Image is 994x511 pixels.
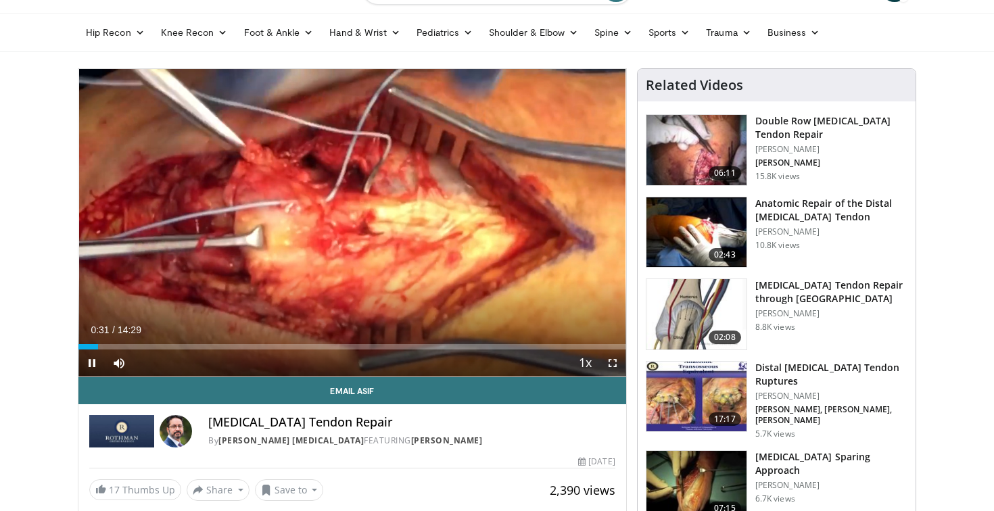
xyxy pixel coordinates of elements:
[755,197,907,224] h3: Anatomic Repair of the Distal [MEDICAL_DATA] Tendon
[755,493,795,504] p: 6.7K views
[160,415,192,447] img: Avatar
[646,361,907,439] a: 17:17 Distal [MEDICAL_DATA] Tendon Ruptures [PERSON_NAME] [PERSON_NAME], [PERSON_NAME], [PERSON_N...
[187,479,250,501] button: Share
[755,361,907,388] h3: Distal [MEDICAL_DATA] Tendon Ruptures
[411,435,483,446] a: [PERSON_NAME]
[759,19,828,46] a: Business
[646,115,747,185] img: XzOTlMlQSGUnbGTX5hMDoxOjA4MTtFn1_1.150x105_q85_crop-smart_upscale.jpg
[78,19,153,46] a: Hip Recon
[755,144,907,155] p: [PERSON_NAME]
[321,19,408,46] a: Hand & Wrist
[755,308,907,319] p: [PERSON_NAME]
[755,322,795,333] p: 8.8K views
[78,69,626,377] video-js: Video Player
[89,479,181,500] a: 17 Thumbs Up
[89,415,154,447] img: Rothman Hand Surgery
[236,19,322,46] a: Foot & Ankle
[709,248,741,262] span: 02:43
[153,19,236,46] a: Knee Recon
[218,435,364,446] a: [PERSON_NAME] [MEDICAL_DATA]
[640,19,699,46] a: Sports
[586,19,640,46] a: Spine
[709,412,741,426] span: 17:17
[109,483,120,496] span: 17
[78,344,626,349] div: Progress Bar
[755,157,907,168] p: [PERSON_NAME]
[572,349,599,376] button: Playback Rate
[755,171,800,182] p: 15.8K views
[408,19,481,46] a: Pediatrics
[208,415,615,430] h4: [MEDICAL_DATA] Tendon Repair
[755,450,907,477] h3: [MEDICAL_DATA] Sparing Approach
[646,197,747,268] img: FmFIn1_MecI9sVpn5hMDoxOjA4MTtFn1_1.150x105_q85_crop-smart_upscale.jpg
[709,166,741,180] span: 06:11
[112,324,115,335] span: /
[646,278,907,350] a: 02:08 [MEDICAL_DATA] Tendon Repair through [GEOGRAPHIC_DATA] [PERSON_NAME] 8.8K views
[755,480,907,491] p: [PERSON_NAME]
[646,197,907,268] a: 02:43 Anatomic Repair of the Distal [MEDICAL_DATA] Tendon [PERSON_NAME] 10.8K views
[755,391,907,401] p: [PERSON_NAME]
[578,456,615,468] div: [DATE]
[78,377,626,404] a: Email Asif
[755,278,907,306] h3: [MEDICAL_DATA] Tendon Repair through [GEOGRAPHIC_DATA]
[646,77,743,93] h4: Related Videos
[599,349,626,376] button: Fullscreen
[255,479,324,501] button: Save to
[91,324,109,335] span: 0:31
[646,362,747,432] img: xX2wXF35FJtYfXNX4xMDoxOjA4MTsiGN.150x105_q85_crop-smart_upscale.jpg
[118,324,141,335] span: 14:29
[646,114,907,186] a: 06:11 Double Row [MEDICAL_DATA] Tendon Repair [PERSON_NAME] [PERSON_NAME] 15.8K views
[698,19,759,46] a: Trauma
[208,435,615,447] div: By FEATURING
[755,429,795,439] p: 5.7K views
[550,482,615,498] span: 2,390 views
[105,349,133,376] button: Mute
[755,404,907,426] p: [PERSON_NAME], [PERSON_NAME], [PERSON_NAME]
[646,279,747,349] img: PE3O6Z9ojHeNSk7H4xMDoxOjA4MTsiGN.150x105_q85_crop-smart_upscale.jpg
[755,240,800,251] p: 10.8K views
[78,349,105,376] button: Pause
[755,226,907,237] p: [PERSON_NAME]
[481,19,586,46] a: Shoulder & Elbow
[709,331,741,344] span: 02:08
[755,114,907,141] h3: Double Row [MEDICAL_DATA] Tendon Repair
